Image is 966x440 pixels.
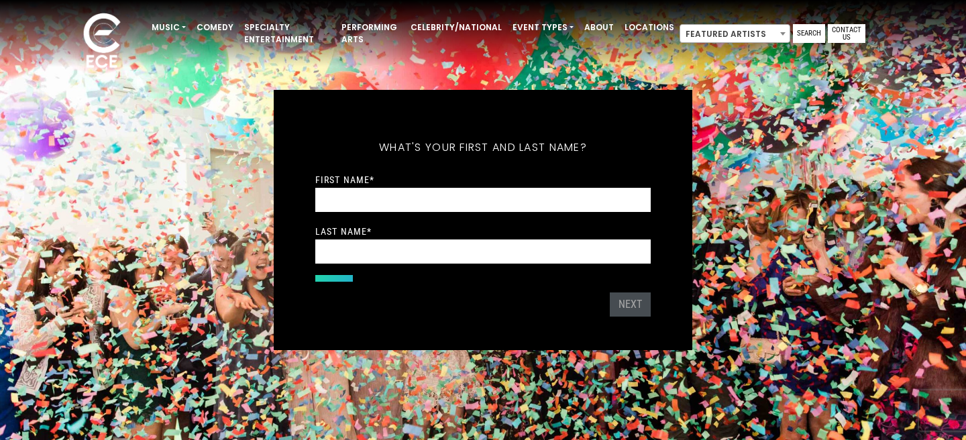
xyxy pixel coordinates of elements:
label: First Name [315,174,374,186]
span: Featured Artists [680,25,790,44]
a: Specialty Entertainment [239,16,336,51]
span: Featured Artists [680,24,790,43]
h5: What's your first and last name? [315,123,651,172]
a: Celebrity/National [405,16,507,39]
a: Performing Arts [336,16,405,51]
a: Locations [619,16,680,39]
a: Event Types [507,16,579,39]
a: Contact Us [828,24,865,43]
a: Search [793,24,825,43]
img: ece_new_logo_whitev2-1.png [68,9,136,74]
label: Last Name [315,225,372,237]
a: Comedy [191,16,239,39]
a: About [579,16,619,39]
a: Music [146,16,191,39]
